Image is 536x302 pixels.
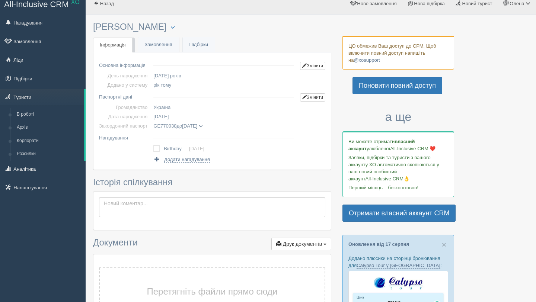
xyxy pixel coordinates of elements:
[366,176,410,181] span: All-Inclusive CRM👌
[354,57,380,63] a: @xosupport
[93,22,331,32] h3: [PERSON_NAME]
[138,37,179,52] a: Замовлення
[390,146,435,151] span: All-Inclusive CRM ❤️
[153,82,171,88] span: рік тому
[99,80,150,90] td: Додано у систему
[357,1,396,6] span: Нове замовлення
[153,123,203,129] span: до
[414,1,445,6] span: Нова підбірка
[99,90,150,103] td: Паспортні дані
[164,157,210,163] span: Додати нагадування
[118,287,306,296] h3: Перетягніть файли прямо сюди
[100,1,114,6] span: Назад
[153,123,176,129] span: GE770038
[13,121,84,134] a: Архів
[150,103,297,112] td: Україна
[442,240,446,249] span: ×
[300,62,325,70] a: Змінити
[99,112,150,121] td: Дата народження
[99,58,150,71] td: Основна інформація
[342,205,456,222] a: Отримати власний аккаунт CRM
[153,156,210,163] a: Додати нагадування
[271,238,331,250] button: Друк документів
[99,103,150,112] td: Громадянство
[510,1,524,6] span: Олена
[93,38,133,53] a: Інформація
[100,42,126,48] span: Інформація
[348,255,448,269] p: Додано плюсики на сторінці бронювання для :
[183,37,215,52] a: Підбірки
[164,144,189,154] td: Birthday
[153,114,169,119] span: [DATE]
[189,146,204,151] a: [DATE]
[462,1,492,6] span: Новий турист
[342,110,454,123] h3: а ще
[182,123,197,129] span: [DATE]
[99,131,150,142] td: Нагадування
[300,93,325,102] a: Змінити
[348,154,448,182] p: Заявки, підбірки та туристи з вашого аккаунту ХО автоматично скопіюються у ваш новий особистий ак...
[93,238,331,250] h3: Документи
[357,263,440,269] a: Calypso Tour у [GEOGRAPHIC_DATA]
[348,139,415,151] b: власний аккаунт
[352,77,442,94] a: Поновити повний доступ
[13,108,84,121] a: В роботі
[348,138,448,152] p: Ви можете отримати улюбленої
[283,241,322,247] span: Друк документів
[99,71,150,80] td: День народження
[150,71,297,80] td: [DATE] років
[93,177,331,187] h3: Історія спілкування
[13,147,84,161] a: Розсилки
[342,36,454,70] div: ЦО обмежив Ваш доступ до СРМ. Щоб включити повний доступ напишіть на
[348,184,448,191] p: Перший місяць – безкоштовно!
[348,241,409,247] a: Оновлення від 17 серпня
[442,241,446,248] button: Close
[13,134,84,148] a: Корпорати
[99,121,150,131] td: Закордонний паспорт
